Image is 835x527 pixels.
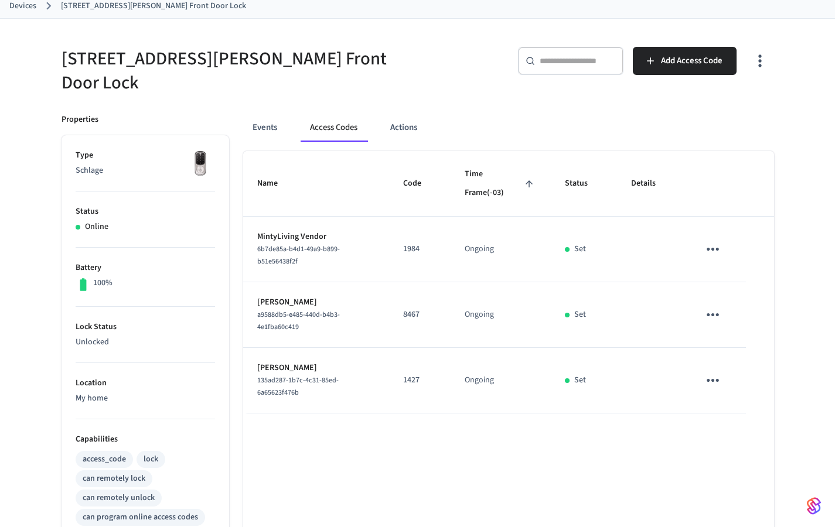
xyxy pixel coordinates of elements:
p: Battery [76,262,215,274]
div: can program online access codes [83,511,198,523]
p: Properties [62,114,98,126]
button: Events [243,114,287,142]
p: Schlage [76,165,215,177]
div: can remotely lock [83,473,145,485]
p: 100% [93,277,113,289]
button: Actions [381,114,427,142]
p: MintyLiving Vendor [257,231,375,243]
div: can remotely unlock [83,492,155,504]
p: Status [76,206,215,218]
p: [PERSON_NAME] [257,362,375,374]
div: access_code [83,453,126,466]
img: SeamLogoGradient.69752ec5.svg [807,497,821,515]
p: 1984 [403,243,437,255]
td: Ongoing [451,217,551,282]
h5: [STREET_ADDRESS][PERSON_NAME] Front Door Lock [62,47,411,95]
p: Lock Status [76,321,215,333]
p: Unlocked [76,336,215,348]
span: Details [631,174,671,193]
div: lock [144,453,158,466]
span: a9588db5-e485-440d-b4b3-4e1fba60c419 [257,310,340,332]
table: sticky table [243,151,774,413]
img: Yale Assure Touchscreen Wifi Smart Lock, Satin Nickel, Front [186,149,215,179]
p: My home [76,392,215,405]
p: Online [85,221,108,233]
p: Set [574,374,586,386]
p: Capabilities [76,433,215,446]
td: Ongoing [451,282,551,348]
td: Ongoing [451,348,551,413]
p: Set [574,309,586,321]
button: Access Codes [301,114,367,142]
p: 8467 [403,309,437,321]
span: Status [565,174,603,193]
p: 1427 [403,374,437,386]
span: Time Frame(-03) [465,165,537,202]
p: [PERSON_NAME] [257,296,375,309]
span: Add Access Code [661,53,722,69]
span: Code [403,174,437,193]
button: Add Access Code [633,47,737,75]
span: 6b7de85a-b4d1-49a9-b899-b51e56438f2f [257,244,340,266]
span: 135ad287-1b7c-4c31-85ed-6a65623f476b [257,375,339,398]
p: Type [76,149,215,162]
p: Set [574,243,586,255]
div: ant example [243,114,774,142]
p: Location [76,377,215,389]
span: Name [257,174,293,193]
